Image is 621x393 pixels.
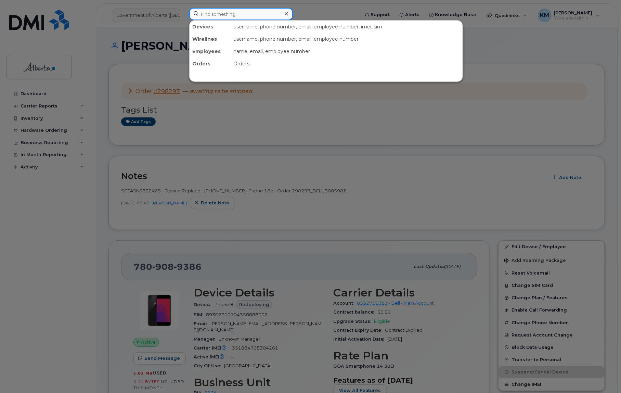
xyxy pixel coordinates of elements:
[231,58,463,70] div: Orders
[190,21,231,33] div: Devices
[231,21,463,33] div: username, phone number, email, employee number, imei, sim
[231,33,463,45] div: username, phone number, email, employee number
[190,58,231,70] div: Orders
[231,45,463,58] div: name, email, employee number
[190,45,231,58] div: Employees
[190,33,231,45] div: Wirelines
